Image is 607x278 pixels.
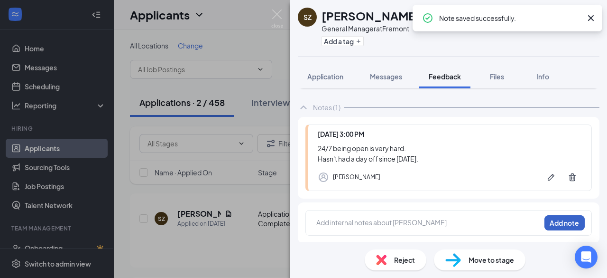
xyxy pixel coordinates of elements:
[544,215,585,230] button: Add note
[575,246,598,268] div: Open Intercom Messenger
[298,102,309,113] svg: ChevronUp
[536,72,549,81] span: Info
[322,36,364,46] button: PlusAdd a tag
[546,173,556,182] svg: Pen
[303,12,312,22] div: SZ
[318,172,329,183] svg: Profile
[439,12,581,24] div: Note saved successfully.
[585,12,597,24] svg: Cross
[322,24,420,33] div: General Manager at Fremont
[422,12,433,24] svg: CheckmarkCircle
[356,38,361,44] svg: Plus
[313,103,340,112] div: Notes (1)
[429,72,461,81] span: Feedback
[333,173,380,182] div: [PERSON_NAME]
[370,72,402,81] span: Messages
[318,130,364,138] span: [DATE] 3:00 PM
[322,8,420,24] h1: [PERSON_NAME]
[542,168,561,187] button: Pen
[469,255,514,265] span: Move to stage
[563,168,582,187] button: Trash
[318,143,582,164] div: 24/7 being open is very hard. Hasn't had a day off since [DATE].
[394,255,415,265] span: Reject
[307,72,343,81] span: Application
[490,72,504,81] span: Files
[568,173,577,182] svg: Trash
